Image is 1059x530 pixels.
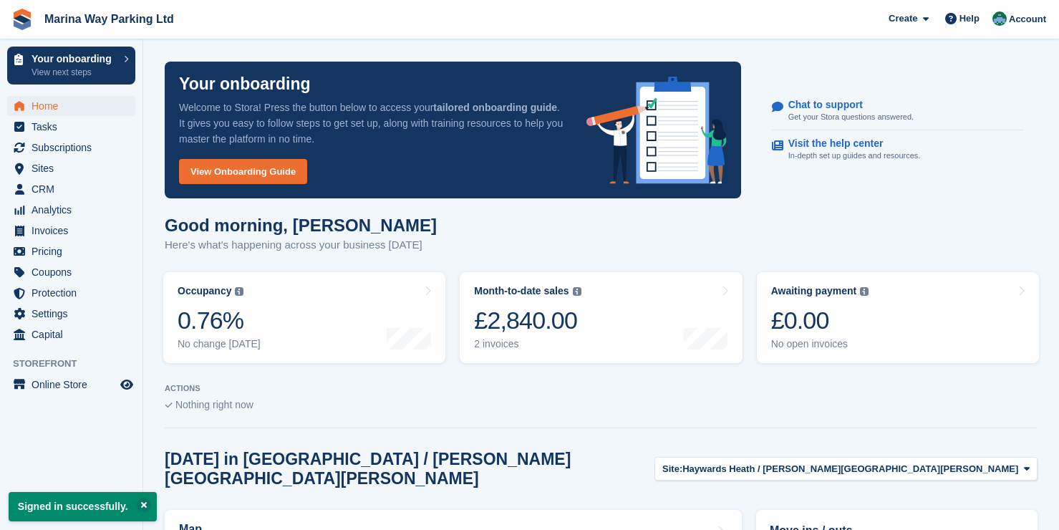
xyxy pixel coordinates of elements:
[7,304,135,324] a: menu
[32,221,117,241] span: Invoices
[235,287,243,296] img: icon-info-grey-7440780725fd019a000dd9b08b2336e03edf1995a4989e88bcd33f0948082b44.svg
[992,11,1007,26] img: Paul Lewis
[39,7,180,31] a: Marina Way Parking Ltd
[7,179,135,199] a: menu
[165,237,437,254] p: Here's what's happening across your business [DATE]
[11,9,33,30] img: stora-icon-8386f47178a22dfd0bd8f6a31ec36ba5ce8667c1dd55bd0f319d3a0aa187defe.svg
[772,92,1024,131] a: Chat to support Get your Stora questions answered.
[32,375,117,395] span: Online Store
[860,287,869,296] img: icon-info-grey-7440780725fd019a000dd9b08b2336e03edf1995a4989e88bcd33f0948082b44.svg
[682,462,1018,476] span: Haywards Heath / [PERSON_NAME][GEOGRAPHIC_DATA][PERSON_NAME]
[178,285,231,297] div: Occupancy
[7,96,135,116] a: menu
[662,462,682,476] span: Site:
[165,216,437,235] h1: Good morning, [PERSON_NAME]
[7,262,135,282] a: menu
[7,221,135,241] a: menu
[32,117,117,137] span: Tasks
[175,399,253,410] span: Nothing right now
[32,138,117,158] span: Subscriptions
[573,287,581,296] img: icon-info-grey-7440780725fd019a000dd9b08b2336e03edf1995a4989e88bcd33f0948082b44.svg
[433,102,557,113] strong: tailored onboarding guide
[179,100,564,147] p: Welcome to Stora! Press the button below to access your . It gives you easy to follow steps to ge...
[7,200,135,220] a: menu
[178,306,261,335] div: 0.76%
[32,241,117,261] span: Pricing
[165,403,173,408] img: blank_slate_check_icon-ba018cac091ee9be17c0a81a6c232d5eb81de652e7a59be601be346b1b6ddf79.svg
[7,324,135,344] a: menu
[7,158,135,178] a: menu
[7,283,135,303] a: menu
[179,76,311,92] p: Your onboarding
[32,200,117,220] span: Analytics
[9,492,157,521] p: Signed in successfully.
[474,338,581,350] div: 2 invoices
[179,159,307,184] a: View Onboarding Guide
[788,99,902,111] p: Chat to support
[32,54,117,64] p: Your onboarding
[32,262,117,282] span: Coupons
[7,117,135,137] a: menu
[889,11,917,26] span: Create
[32,304,117,324] span: Settings
[7,241,135,261] a: menu
[7,375,135,395] a: menu
[772,130,1024,169] a: Visit the help center In-depth set up guides and resources.
[13,357,142,371] span: Storefront
[7,47,135,85] a: Your onboarding View next steps
[959,11,980,26] span: Help
[32,66,117,79] p: View next steps
[474,306,581,335] div: £2,840.00
[165,384,1038,393] p: ACTIONS
[771,285,857,297] div: Awaiting payment
[7,138,135,158] a: menu
[586,77,727,184] img: onboarding-info-6c161a55d2c0e0a8cae90662b2fe09162a5109e8cc188191df67fb4f79e88e88.svg
[32,96,117,116] span: Home
[32,158,117,178] span: Sites
[771,306,869,335] div: £0.00
[178,338,261,350] div: No change [DATE]
[32,324,117,344] span: Capital
[118,376,135,393] a: Preview store
[654,457,1038,481] button: Site: Haywards Heath / [PERSON_NAME][GEOGRAPHIC_DATA][PERSON_NAME]
[788,138,909,150] p: Visit the help center
[163,272,445,363] a: Occupancy 0.76% No change [DATE]
[474,285,569,297] div: Month-to-date sales
[165,450,654,488] h2: [DATE] in [GEOGRAPHIC_DATA] / [PERSON_NAME][GEOGRAPHIC_DATA][PERSON_NAME]
[757,272,1039,363] a: Awaiting payment £0.00 No open invoices
[32,283,117,303] span: Protection
[32,179,117,199] span: CRM
[788,111,914,123] p: Get your Stora questions answered.
[771,338,869,350] div: No open invoices
[1009,12,1046,26] span: Account
[460,272,742,363] a: Month-to-date sales £2,840.00 2 invoices
[788,150,921,162] p: In-depth set up guides and resources.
